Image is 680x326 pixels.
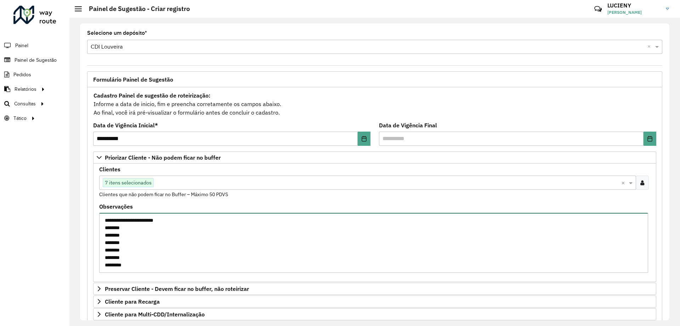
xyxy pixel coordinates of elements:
span: Clear all [647,43,653,51]
span: Consultas [14,100,36,107]
a: Priorizar Cliente - Não podem ficar no buffer [93,151,656,164]
a: Contato Rápido [590,1,606,17]
span: [PERSON_NAME] [607,9,661,16]
span: Relatórios [15,85,36,93]
span: Priorizar Cliente - Não podem ficar no buffer [105,155,221,160]
h3: LUCIENY [607,2,661,9]
a: Cliente para Recarga [93,295,656,308]
span: Painel [15,42,28,49]
button: Choose Date [644,132,656,146]
label: Clientes [99,165,120,173]
span: Cliente para Multi-CDD/Internalização [105,311,205,317]
span: Formulário Painel de Sugestão [93,77,173,82]
span: Preservar Cliente - Devem ficar no buffer, não roteirizar [105,286,249,292]
label: Selecione um depósito [87,29,147,37]
h2: Painel de Sugestão - Criar registro [82,5,190,13]
div: Priorizar Cliente - Não podem ficar no buffer [93,164,656,282]
span: Tático [13,115,27,122]
label: Observações [99,202,133,211]
button: Choose Date [358,132,370,146]
strong: Cadastro Painel de sugestão de roteirização: [93,92,210,99]
div: Informe a data de inicio, fim e preencha corretamente os campos abaixo. Ao final, você irá pré-vi... [93,91,656,117]
span: Painel de Sugestão [15,56,57,64]
label: Data de Vigência Inicial [93,121,158,129]
span: 7 itens selecionados [103,178,153,187]
a: Cliente para Multi-CDD/Internalização [93,308,656,320]
small: Clientes que não podem ficar no Buffer – Máximo 50 PDVS [99,191,228,198]
span: Clear all [621,178,627,187]
a: Preservar Cliente - Devem ficar no buffer, não roteirizar [93,283,656,295]
label: Data de Vigência Final [379,121,437,129]
span: Pedidos [13,71,31,78]
span: Cliente para Recarga [105,299,160,304]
